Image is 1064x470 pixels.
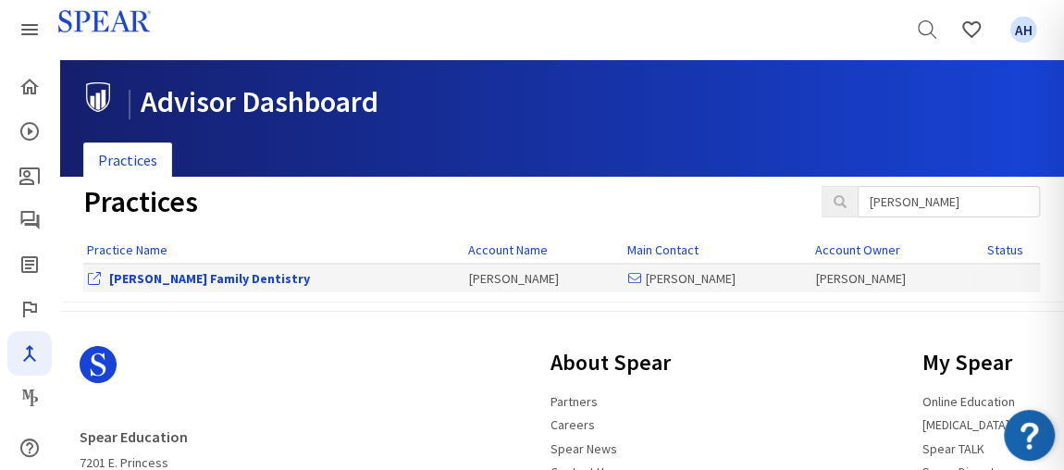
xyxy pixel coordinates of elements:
h1: Advisor Dashboard [83,82,1026,118]
a: Patient Education [7,154,52,198]
a: Careers [539,409,606,440]
div: [PERSON_NAME] [469,269,619,288]
a: Spear Talk [7,198,52,242]
a: Status [987,241,1023,258]
a: Search [905,7,949,52]
a: Home [7,65,52,109]
div: [PERSON_NAME] [628,269,807,288]
a: Favorites [949,7,994,52]
a: Practices [83,142,172,179]
a: Spear News [539,433,628,464]
a: View Office Dashboard [109,270,310,287]
svg: Spear Logo [80,346,117,383]
span: | [126,83,133,120]
a: Spear TALK [911,433,996,464]
h3: My Spear [911,339,1053,387]
span: AH [1010,17,1037,43]
a: Courses [7,109,52,154]
a: Faculty Club Elite [7,287,52,331]
input: Search Practices [858,186,1040,217]
a: Practice Name [87,241,167,258]
a: Main Contact [627,241,699,258]
a: Spear Digest [7,242,52,287]
button: Open Resource Center [1004,410,1055,461]
a: Spear Logo [80,339,347,405]
a: Navigator Pro [7,331,52,376]
a: Account Owner [814,241,899,258]
img: Resource Center badge [1004,410,1055,461]
a: Masters Program [7,376,52,420]
a: Favorites [1001,7,1045,52]
a: Account Name [468,241,548,258]
h3: About Spear [539,339,719,387]
a: Spear Products [7,7,52,52]
h1: Practices [83,186,794,218]
a: Spear Education [80,420,199,453]
a: Help [7,426,52,470]
a: Partners [539,386,609,417]
div: [PERSON_NAME] [815,269,965,288]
